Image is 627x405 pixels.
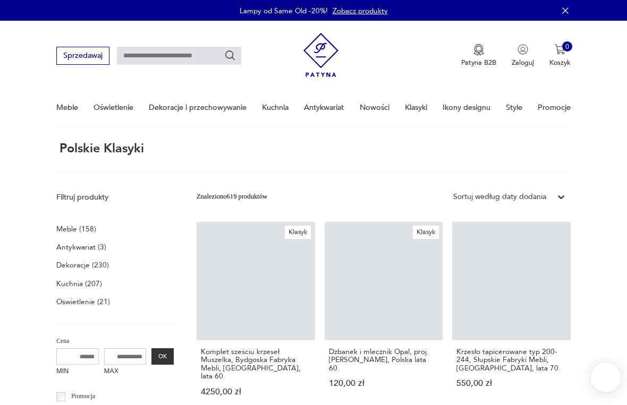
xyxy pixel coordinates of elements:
[94,89,133,126] a: Oświetlenie
[56,192,174,203] p: Filtruj produkty
[456,348,566,372] h3: Krzesło tapicerowane typ 200-244, Słupskie Fabryki Mebli, [GEOGRAPHIC_DATA], lata 70.
[443,89,490,126] a: Ikony designu
[201,348,310,380] h3: Komplet sześciu krzeseł Muszelka, Bydgoska Fabryka Mebli, [GEOGRAPHIC_DATA], lata 60.
[456,380,566,387] p: 550,00 zł
[56,277,102,290] a: Kuchnia (207)
[201,388,310,396] p: 4250,00 zł
[56,53,109,59] a: Sprzedawaj
[461,44,496,67] a: Ikona medaluPatyna B2B
[56,336,174,347] p: Cena
[56,240,106,254] a: Antykwariat (3)
[329,348,438,372] h3: Dzbanek i mlecznik Opal, proj. [PERSON_NAME], Polska lata 60.
[506,89,522,126] a: Style
[461,58,496,67] p: Patyna B2B
[562,41,573,52] div: 0
[333,6,388,16] a: Zobacz produkty
[56,89,78,126] a: Meble
[151,348,173,365] button: OK
[149,89,247,126] a: Dekoracje i przechowywanie
[453,192,546,202] div: Sortuj według daty dodania
[56,295,110,308] a: Oświetlenie (21)
[329,380,438,387] p: 120,00 zł
[461,44,496,67] button: Patyna B2B
[56,142,143,156] h1: Polskie Klasyki
[56,222,96,236] a: Meble (158)
[360,89,389,126] a: Nowości
[56,47,109,64] button: Sprzedawaj
[518,44,528,55] img: Ikonka użytkownika
[303,29,339,81] img: Patyna - sklep z meblami i dekoracjami vintage
[197,192,267,202] div: Znaleziono 619 produktów
[71,391,95,402] p: Promocja
[304,89,344,126] a: Antykwariat
[549,44,571,67] button: 0Koszyk
[262,89,289,126] a: Kuchnia
[56,258,109,272] a: Dekoracje (230)
[104,365,147,380] label: MAX
[512,58,534,67] p: Zaloguj
[224,50,236,62] button: Szukaj
[512,44,534,67] button: Zaloguj
[240,6,328,16] p: Lampy od Same Old -20%!
[555,44,565,55] img: Ikona koszyka
[473,44,484,56] img: Ikona medalu
[405,89,427,126] a: Klasyki
[549,58,571,67] p: Koszyk
[538,89,571,126] a: Promocje
[591,363,621,392] iframe: Smartsupp widget button
[56,365,99,380] label: MIN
